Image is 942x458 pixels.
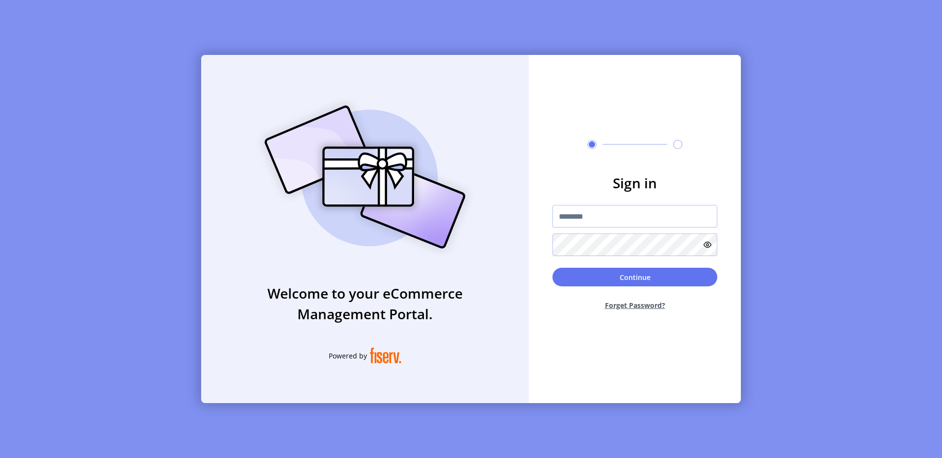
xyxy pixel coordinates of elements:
[250,95,480,259] img: card_Illustration.svg
[552,268,717,286] button: Continue
[552,292,717,318] button: Forget Password?
[201,283,529,324] h3: Welcome to your eCommerce Management Portal.
[329,351,367,361] span: Powered by
[552,173,717,193] h3: Sign in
